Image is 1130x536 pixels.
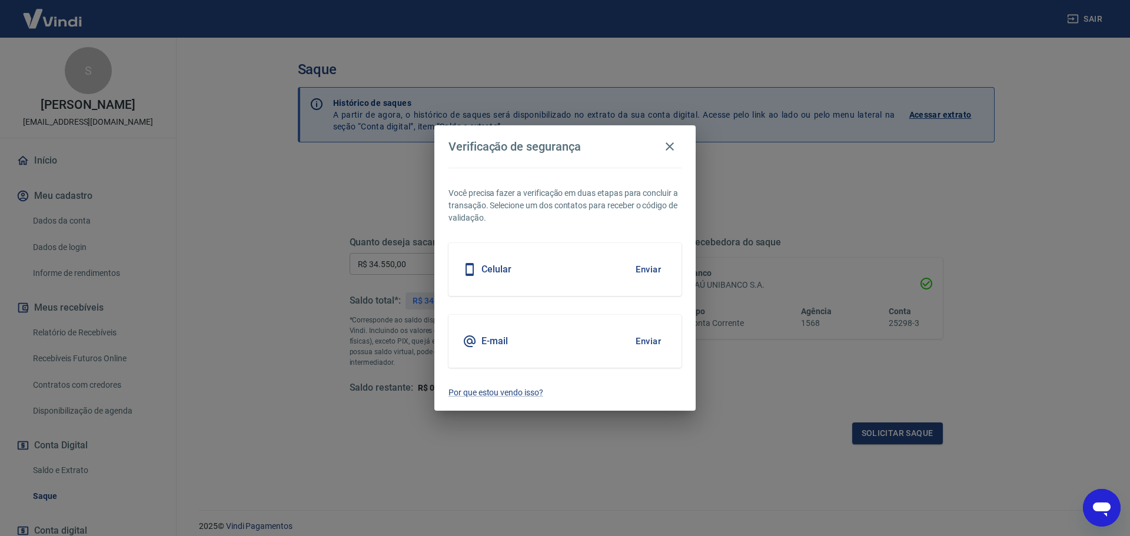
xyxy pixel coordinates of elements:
h5: E-mail [481,335,508,347]
a: Por que estou vendo isso? [448,387,682,399]
iframe: Botão para abrir a janela de mensagens [1083,489,1121,527]
button: Enviar [629,329,667,354]
button: Enviar [629,257,667,282]
p: Você precisa fazer a verificação em duas etapas para concluir a transação. Selecione um dos conta... [448,187,682,224]
h4: Verificação de segurança [448,139,581,154]
h5: Celular [481,264,511,275]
